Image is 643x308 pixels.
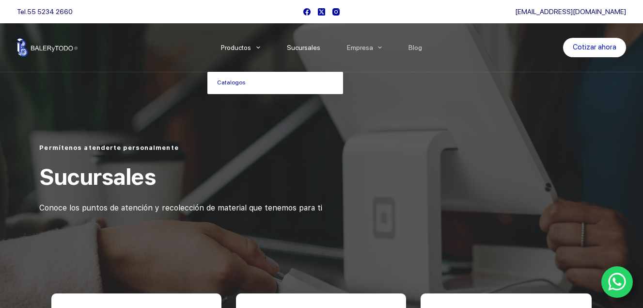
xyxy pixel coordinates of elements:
span: Conoce los puntos de atención y recolección de material que tenemos para ti [39,203,322,212]
a: Facebook [303,8,311,16]
span: Tel. [17,8,73,16]
a: Cotizar ahora [563,38,626,57]
a: WhatsApp [601,266,633,298]
a: Instagram [332,8,340,16]
a: [EMAIL_ADDRESS][DOMAIN_NAME] [515,8,626,16]
a: Catalogos [207,72,343,94]
a: 55 5234 2660 [27,8,73,16]
span: Sucursales [39,163,156,190]
span: Permítenos atenderte personalmente [39,144,178,151]
img: Balerytodo [17,38,78,57]
a: X (Twitter) [318,8,325,16]
nav: Menu Principal [207,23,436,72]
